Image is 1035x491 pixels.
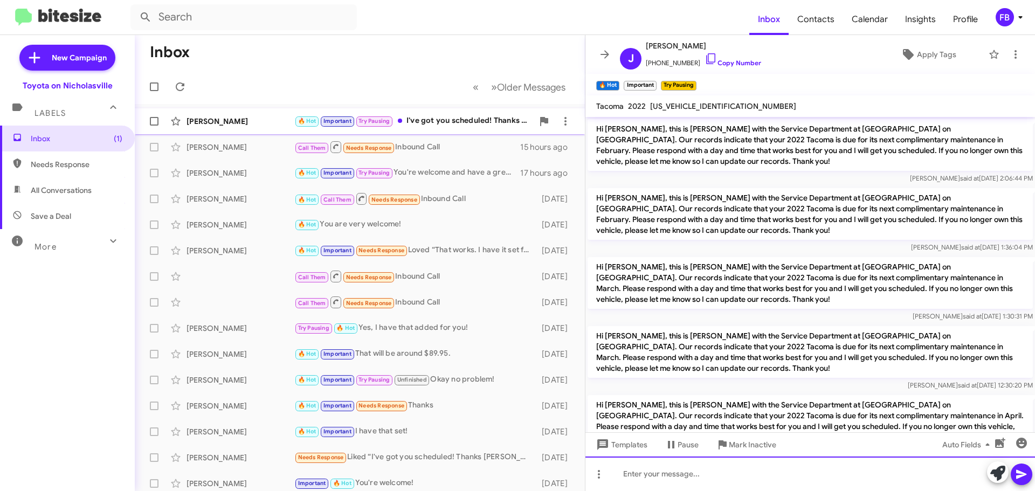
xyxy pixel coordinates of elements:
[187,116,294,127] div: [PERSON_NAME]
[536,245,576,256] div: [DATE]
[588,326,1033,378] p: Hi [PERSON_NAME], this is [PERSON_NAME] with the Service Department at [GEOGRAPHIC_DATA] on [GEOG...
[323,117,351,125] span: Important
[31,211,71,222] span: Save a Deal
[913,312,1033,320] span: [PERSON_NAME] [DATE] 1:30:31 PM
[323,247,351,254] span: Important
[298,454,344,461] span: Needs Response
[294,451,536,464] div: Liked “I've got you scheduled! Thanks [PERSON_NAME], have a great day!”
[873,45,983,64] button: Apply Tags
[298,196,316,203] span: 🔥 Hot
[707,435,785,454] button: Mark Inactive
[358,402,404,409] span: Needs Response
[491,80,497,94] span: »
[958,381,977,389] span: said at
[588,119,1033,171] p: Hi [PERSON_NAME], this is [PERSON_NAME] with the Service Department at [GEOGRAPHIC_DATA] on [GEOG...
[323,376,351,383] span: Important
[358,169,390,176] span: Try Pausing
[397,376,427,383] span: Unfinished
[908,381,1033,389] span: [PERSON_NAME] [DATE] 12:30:20 PM
[19,45,115,71] a: New Campaign
[661,81,696,91] small: Try Pausing
[294,269,536,283] div: Inbound Call
[323,169,351,176] span: Important
[588,395,1033,447] p: Hi [PERSON_NAME], this is [PERSON_NAME] with the Service Department at [GEOGRAPHIC_DATA] on [GEOG...
[187,452,294,463] div: [PERSON_NAME]
[358,117,390,125] span: Try Pausing
[294,140,520,154] div: Inbound Call
[187,478,294,489] div: [PERSON_NAME]
[585,435,656,454] button: Templates
[588,257,1033,309] p: Hi [PERSON_NAME], this is [PERSON_NAME] with the Service Department at [GEOGRAPHIC_DATA] on [GEOG...
[520,168,576,178] div: 17 hours ago
[624,81,656,91] small: Important
[298,324,329,331] span: Try Pausing
[34,242,57,252] span: More
[960,174,979,182] span: said at
[298,169,316,176] span: 🔥 Hot
[536,219,576,230] div: [DATE]
[298,117,316,125] span: 🔥 Hot
[187,193,294,204] div: [PERSON_NAME]
[596,101,624,111] span: Tacoma
[31,133,122,144] span: Inbox
[336,324,355,331] span: 🔥 Hot
[187,168,294,178] div: [PERSON_NAME]
[536,297,576,308] div: [DATE]
[996,8,1014,26] div: FB
[298,144,326,151] span: Call Them
[298,428,316,435] span: 🔥 Hot
[187,323,294,334] div: [PERSON_NAME]
[294,244,536,257] div: Loved “That works. I have it set for you all!”
[323,428,351,435] span: Important
[294,167,520,179] div: You're welcome and have a great day!
[749,4,789,35] span: Inbox
[896,4,944,35] a: Insights
[944,4,986,35] a: Profile
[646,39,761,52] span: [PERSON_NAME]
[52,52,107,63] span: New Campaign
[917,45,956,64] span: Apply Tags
[323,196,351,203] span: Call Them
[294,322,536,334] div: Yes, I have that added for you!
[656,435,707,454] button: Pause
[536,349,576,359] div: [DATE]
[298,300,326,307] span: Call Them
[298,221,316,228] span: 🔥 Hot
[294,295,536,309] div: Inbound Call
[536,375,576,385] div: [DATE]
[294,374,536,386] div: Okay no problem!
[187,245,294,256] div: [PERSON_NAME]
[705,59,761,67] a: Copy Number
[942,435,994,454] span: Auto Fields
[467,76,572,98] nav: Page navigation example
[187,349,294,359] div: [PERSON_NAME]
[646,52,761,68] span: [PHONE_NUMBER]
[130,4,357,30] input: Search
[323,402,351,409] span: Important
[650,101,796,111] span: [US_VEHICLE_IDENTIFICATION_NUMBER]
[187,400,294,411] div: [PERSON_NAME]
[358,247,404,254] span: Needs Response
[729,435,776,454] span: Mark Inactive
[298,376,316,383] span: 🔥 Hot
[961,243,980,251] span: said at
[150,44,190,61] h1: Inbox
[678,435,699,454] span: Pause
[298,350,316,357] span: 🔥 Hot
[473,80,479,94] span: «
[333,480,351,487] span: 🔥 Hot
[789,4,843,35] a: Contacts
[466,76,485,98] button: Previous
[298,402,316,409] span: 🔥 Hot
[520,142,576,153] div: 15 hours ago
[358,376,390,383] span: Try Pausing
[298,247,316,254] span: 🔥 Hot
[843,4,896,35] span: Calendar
[536,193,576,204] div: [DATE]
[536,323,576,334] div: [DATE]
[294,399,536,412] div: Thanks
[346,144,392,151] span: Needs Response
